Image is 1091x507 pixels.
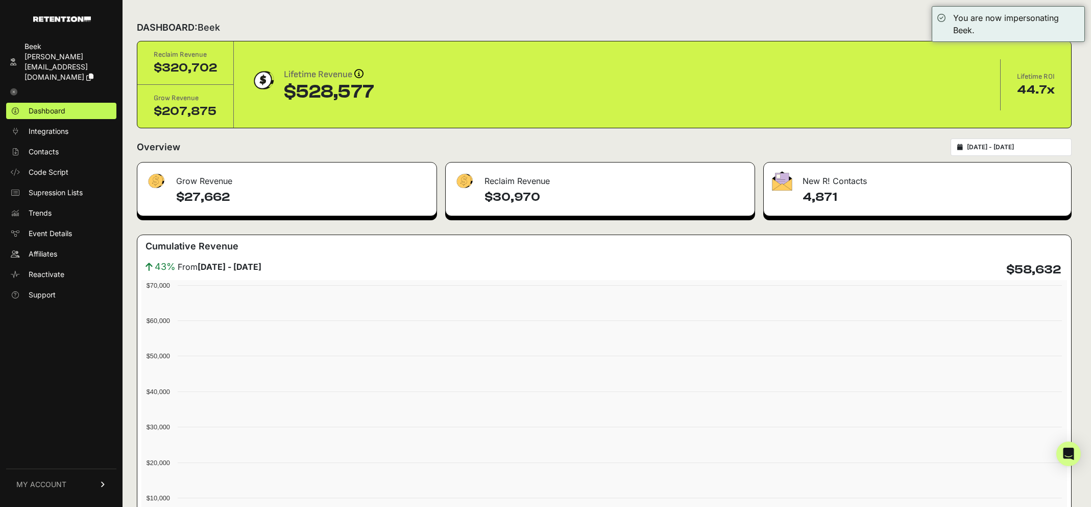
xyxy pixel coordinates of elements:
img: fa-dollar-13500eef13a19c4ab2b9ed9ad552e47b0d9fc28b02b83b90ba0e00f96d6372e9.png [146,171,166,191]
strong: [DATE] - [DATE] [198,262,261,272]
span: Supression Lists [29,188,83,198]
text: $50,000 [147,352,170,360]
a: MY ACCOUNT [6,469,116,500]
h4: $30,970 [484,189,746,205]
div: Reclaim Revenue [154,50,217,60]
text: $60,000 [147,317,170,325]
span: Reactivate [29,269,64,280]
div: Grow Revenue [154,93,217,103]
span: Support [29,290,56,300]
span: Trends [29,208,52,218]
img: Retention.com [33,16,91,22]
a: Integrations [6,123,116,140]
a: Support [6,287,116,303]
span: [PERSON_NAME][EMAIL_ADDRESS][DOMAIN_NAME] [25,52,88,81]
text: $70,000 [147,282,170,289]
h4: $27,662 [176,189,428,205]
a: Beek [PERSON_NAME][EMAIL_ADDRESS][DOMAIN_NAME] [6,38,116,85]
a: Dashboard [6,103,116,119]
span: Code Script [29,167,68,177]
div: Lifetime ROI [1017,72,1055,82]
span: Affiliates [29,249,57,259]
span: Event Details [29,228,72,239]
span: 43% [155,260,176,274]
span: Integrations [29,126,68,136]
a: Supression Lists [6,185,116,201]
div: $528,577 [284,82,374,102]
a: Code Script [6,164,116,180]
h3: Cumulative Revenue [146,239,238,253]
text: $10,000 [147,494,170,502]
span: Contacts [29,147,59,157]
div: Open Intercom Messenger [1056,442,1081,466]
h2: DASHBOARD: [137,20,220,35]
img: fa-envelope-19ae18322b30453b285274b1b8af3d052b27d846a4fbe8435d1a52b978f639a2.png [772,171,792,191]
text: $30,000 [147,423,170,431]
text: $40,000 [147,388,170,396]
div: $320,702 [154,60,217,76]
h4: $58,632 [1006,262,1061,278]
div: 44.7x [1017,82,1055,98]
a: Contacts [6,144,116,160]
span: Beek [198,22,220,33]
img: dollar-coin-05c43ed7efb7bc0c12610022525b4bbbb207c7efeef5aecc26f025e68dcafac9.png [250,67,276,93]
div: You are now impersonating Beek. [953,12,1079,36]
div: Reclaim Revenue [446,163,754,193]
span: From [178,261,261,273]
span: MY ACCOUNT [16,479,66,490]
a: Trends [6,205,116,221]
div: Beek [25,41,112,52]
div: Grow Revenue [137,163,437,193]
a: Event Details [6,225,116,242]
h4: 4,871 [803,189,1063,205]
div: New R! Contacts [764,163,1071,193]
a: Affiliates [6,246,116,262]
h2: Overview [137,140,180,154]
text: $20,000 [147,459,170,467]
span: Dashboard [29,106,65,116]
a: Reactivate [6,266,116,283]
div: $207,875 [154,103,217,120]
img: fa-dollar-13500eef13a19c4ab2b9ed9ad552e47b0d9fc28b02b83b90ba0e00f96d6372e9.png [454,171,474,191]
div: Lifetime Revenue [284,67,374,82]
